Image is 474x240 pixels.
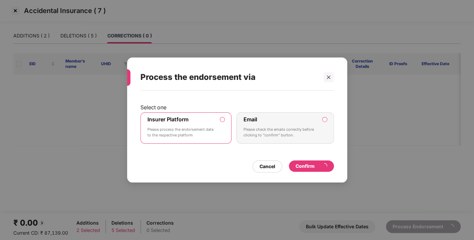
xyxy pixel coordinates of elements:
div: Cancel [260,163,275,170]
label: Insurer Platform [147,116,188,123]
label: Email [244,116,257,123]
div: Confirm [296,162,327,170]
p: Please process the endorsement data to the respective platform [147,127,215,138]
div: Process the endorsement via [140,64,318,90]
input: EmailPlease check the emails correctly before clicking to “confirm” button. [323,117,327,122]
p: Select one [140,104,334,111]
span: close [326,75,331,80]
p: Please check the emails correctly before clicking to “confirm” button. [244,127,317,138]
span: loading [321,163,328,169]
input: Insurer PlatformPlease process the endorsement data to the respective platform [220,117,224,122]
